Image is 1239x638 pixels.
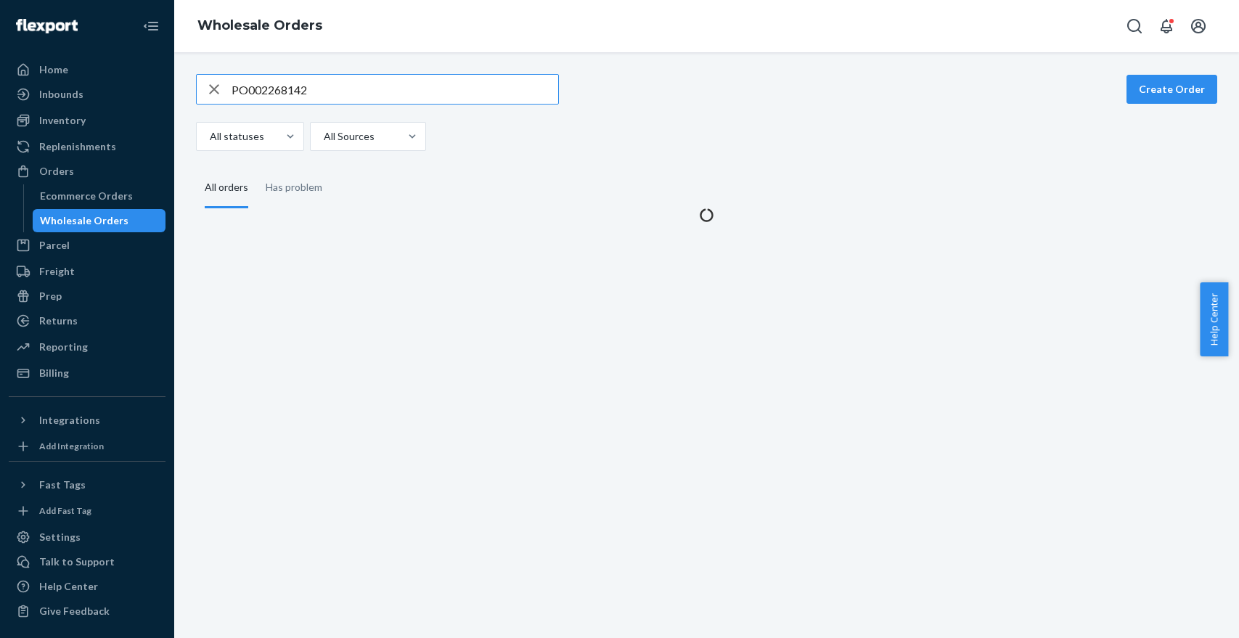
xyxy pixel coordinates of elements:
a: Add Integration [9,438,165,455]
a: Returns [9,309,165,332]
button: Open account menu [1184,12,1213,41]
button: Fast Tags [9,473,165,496]
a: Parcel [9,234,165,257]
a: Freight [9,260,165,283]
a: Billing [9,361,165,385]
div: Inbounds [39,87,83,102]
button: Close Navigation [136,12,165,41]
a: Home [9,58,165,81]
button: Help Center [1200,282,1228,356]
div: Inventory [39,113,86,128]
div: Freight [39,264,75,279]
a: Wholesale Orders [197,17,322,33]
div: Fast Tags [39,478,86,492]
div: Has problem [266,168,322,206]
a: Orders [9,160,165,183]
div: Add Fast Tag [39,504,91,517]
a: Inventory [9,109,165,132]
div: Reporting [39,340,88,354]
a: Talk to Support [9,550,165,573]
div: Add Integration [39,440,104,452]
div: Give Feedback [39,604,110,618]
ol: breadcrumbs [186,5,334,47]
input: Search orders [232,75,558,104]
a: Inbounds [9,83,165,106]
a: Wholesale Orders [33,209,166,232]
div: Prep [39,289,62,303]
button: Create Order [1126,75,1217,104]
a: Prep [9,285,165,308]
button: Open Search Box [1120,12,1149,41]
div: Orders [39,164,74,179]
button: Open notifications [1152,12,1181,41]
div: Replenishments [39,139,116,154]
a: Settings [9,525,165,549]
input: All statuses [208,129,210,144]
a: Ecommerce Orders [33,184,166,208]
div: Wholesale Orders [40,213,128,228]
a: Add Fast Tag [9,502,165,520]
div: Talk to Support [39,555,115,569]
img: Flexport logo [16,19,78,33]
button: Give Feedback [9,600,165,623]
div: Ecommerce Orders [40,189,133,203]
div: Billing [39,366,69,380]
div: Settings [39,530,81,544]
div: Returns [39,314,78,328]
div: Integrations [39,413,100,428]
div: All orders [205,168,248,208]
div: Home [39,62,68,77]
a: Replenishments [9,135,165,158]
a: Reporting [9,335,165,359]
input: All Sources [322,129,324,144]
a: Help Center [9,575,165,598]
div: Help Center [39,579,98,594]
button: Integrations [9,409,165,432]
div: Parcel [39,238,70,253]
